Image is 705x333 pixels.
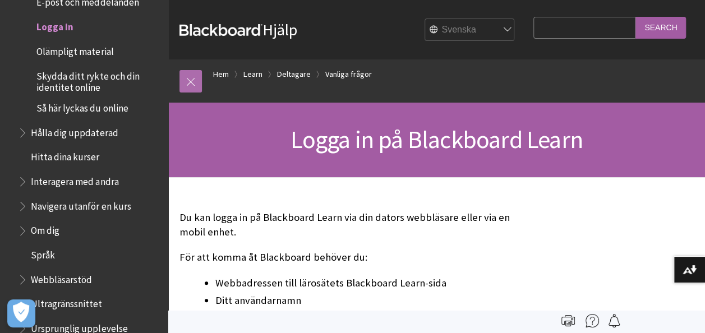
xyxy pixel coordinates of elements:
span: Logga in på Blackboard Learn [291,124,583,155]
span: Navigera utanför en kurs [31,196,131,211]
p: För att komma åt Blackboard behöver du: [179,250,528,265]
span: Interagera med andra [31,172,118,187]
a: Hem [213,67,229,81]
a: Vanliga frågor [325,67,372,81]
li: Ditt användarnamn [215,293,528,308]
span: Ultragränssnittet [31,294,102,309]
strong: Blackboard [179,24,262,36]
input: Search [635,17,686,39]
p: Du kan logga in på Blackboard Learn via din dators webbläsare eller via en mobil enhet. [179,210,528,239]
img: Print [561,314,575,327]
span: Skydda ditt rykte och din identitet online [36,66,160,92]
select: Site Language Selector [425,19,515,41]
li: Webbadressen till lärosätets Blackboard Learn-sida [215,275,528,291]
span: Hitta dina kurser [31,147,99,163]
a: BlackboardHjälp [179,20,297,40]
img: More help [586,314,599,327]
span: Språk [31,245,55,260]
span: Webbläsarstöd [31,270,92,285]
a: Deltagare [277,67,311,81]
span: Hålla dig uppdaterad [31,123,118,138]
span: Logga in [36,17,73,33]
button: Open Preferences [7,299,35,327]
span: Olämpligt material [36,42,113,57]
a: Learn [243,67,262,81]
img: Follow this page [607,314,621,327]
span: Om dig [31,221,59,236]
span: Så här lyckas du online [36,98,128,113]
